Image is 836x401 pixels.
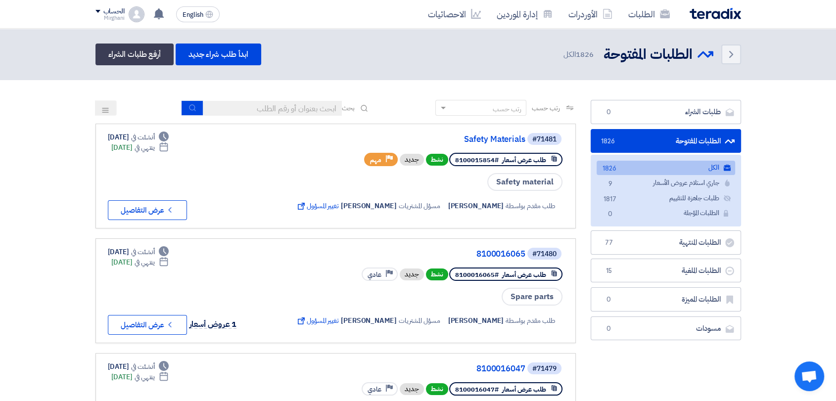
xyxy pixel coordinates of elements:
span: نشط [426,154,448,166]
span: تغيير المسؤول [296,201,339,211]
span: طلب مقدم بواسطة [506,315,556,326]
span: مسؤل المشتريات [399,315,440,326]
span: ينتهي في [135,372,155,382]
span: ينتهي في [135,257,155,267]
span: نشط [426,383,448,395]
span: تغيير المسؤول [296,315,339,326]
div: الحساب [103,7,125,16]
span: [PERSON_NAME] [448,315,504,326]
span: Spare parts [502,288,562,306]
span: 0 [604,209,616,220]
span: الكل [563,49,595,60]
div: [DATE] [108,132,169,142]
span: 0 [603,324,615,334]
span: رتب حسب [531,103,559,113]
span: طلب مقدم بواسطة [506,201,556,211]
span: أنشئت في [131,247,155,257]
span: أنشئت في [131,132,155,142]
span: 1 عروض أسعار [189,318,237,330]
button: عرض التفاصيل [108,200,187,220]
span: عادي [368,270,381,279]
span: بحث [342,103,355,113]
button: English [176,6,220,22]
a: 8100016065 [327,250,525,259]
span: #8100015854 [455,155,499,165]
span: #8100016065 [455,270,499,279]
span: 0 [603,295,615,305]
a: Safety Materials [327,135,525,144]
span: طلب عرض أسعار [502,385,546,394]
span: مسؤل المشتريات [399,201,440,211]
span: أنشئت في [131,361,155,372]
div: [DATE] [108,361,169,372]
span: 77 [603,238,615,248]
span: 1826 [604,164,616,174]
div: #71481 [532,136,557,143]
div: جديد [400,383,424,395]
span: 1826 [576,49,594,60]
div: [DATE] [108,247,169,257]
span: 1826 [603,136,615,146]
span: [PERSON_NAME] [341,315,397,326]
span: نشط [426,268,448,280]
a: الطلبات المميزة0 [591,287,741,312]
div: [DATE] [111,142,169,153]
span: 9 [604,179,616,189]
span: English [183,11,203,18]
div: #71480 [532,251,557,258]
a: إدارة الموردين [489,2,560,26]
img: Teradix logo [690,8,741,19]
a: طلبات جاهزة للتقييم [597,191,735,206]
a: أرفع طلبات الشراء [95,44,174,65]
input: ابحث بعنوان أو رقم الطلب [203,101,342,116]
div: جديد [400,154,424,166]
span: مهم [370,155,381,165]
span: 1817 [604,194,616,205]
img: profile_test.png [129,6,144,22]
span: [PERSON_NAME] [341,201,397,211]
div: Open chat [794,361,824,391]
span: [PERSON_NAME] [448,201,504,211]
div: [DATE] [111,372,169,382]
span: عادي [368,385,381,394]
div: #71479 [532,365,557,372]
a: الطلبات [620,2,678,26]
a: الكل [597,161,735,175]
div: جديد [400,268,424,280]
a: جاري استلام عروض الأسعار [597,176,735,190]
a: ابدأ طلب شراء جديد [176,44,261,65]
a: 8100016047 [327,364,525,373]
span: #8100016047 [455,385,499,394]
h2: الطلبات المفتوحة [604,45,693,64]
button: عرض التفاصيل [108,315,187,335]
a: الأوردرات [560,2,620,26]
a: الطلبات الملغية15 [591,259,741,283]
a: طلبات الشراء0 [591,100,741,124]
span: 0 [603,107,615,117]
span: ينتهي في [135,142,155,153]
a: الطلبات المنتهية77 [591,230,741,255]
div: Mirghani [95,15,125,21]
div: رتب حسب [492,104,521,114]
a: الطلبات المؤجلة [597,206,735,221]
a: مسودات0 [591,316,741,341]
a: الطلبات المفتوحة1826 [591,129,741,153]
span: 15 [603,266,615,276]
span: طلب عرض أسعار [502,270,546,279]
div: [DATE] [111,257,169,267]
span: طلب عرض أسعار [502,155,546,165]
a: الاحصائيات [420,2,489,26]
span: Safety material [487,173,562,191]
